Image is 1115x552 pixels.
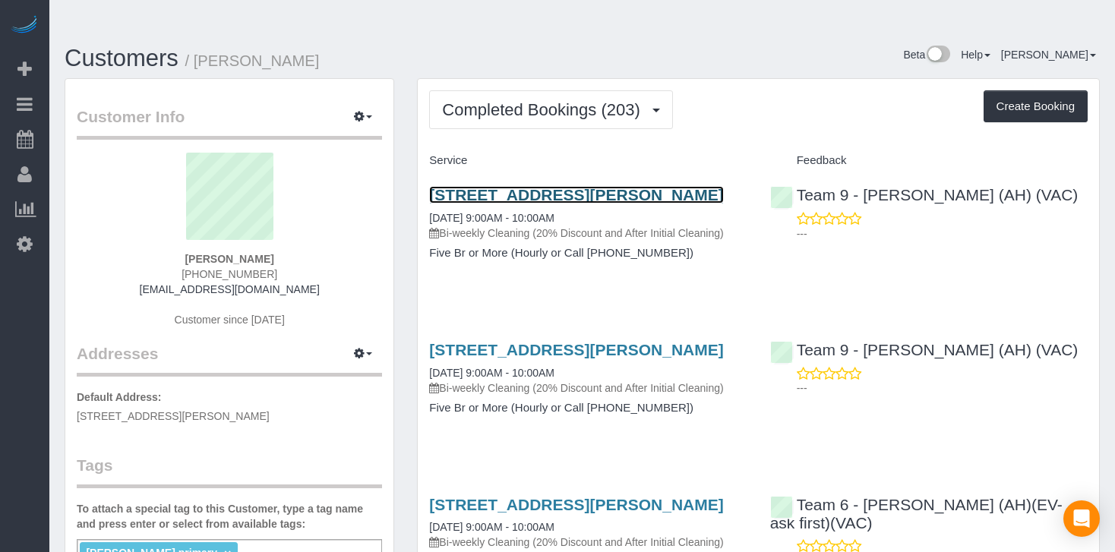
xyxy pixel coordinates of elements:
legend: Customer Info [77,106,382,140]
p: Bi-weekly Cleaning (20% Discount and After Initial Cleaning) [429,380,747,396]
a: [STREET_ADDRESS][PERSON_NAME] [429,186,723,203]
p: --- [797,226,1088,241]
a: [DATE] 9:00AM - 10:00AM [429,212,554,224]
a: [STREET_ADDRESS][PERSON_NAME] [429,341,723,358]
h4: Five Br or More (Hourly or Call [PHONE_NUMBER]) [429,402,747,415]
a: [EMAIL_ADDRESS][DOMAIN_NAME] [140,283,320,295]
div: Open Intercom Messenger [1063,500,1100,537]
label: Default Address: [77,390,162,405]
span: [STREET_ADDRESS][PERSON_NAME] [77,410,270,422]
a: Team 9 - [PERSON_NAME] (AH) (VAC) [770,186,1079,203]
a: Help [961,49,990,61]
a: [PERSON_NAME] [1001,49,1096,61]
img: Automaid Logo [9,15,39,36]
a: [DATE] 9:00AM - 10:00AM [429,367,554,379]
strong: [PERSON_NAME] [185,253,273,265]
span: Completed Bookings (203) [442,100,647,119]
button: Completed Bookings (203) [429,90,673,129]
a: Team 9 - [PERSON_NAME] (AH) (VAC) [770,341,1079,358]
img: New interface [925,46,950,65]
legend: Tags [77,454,382,488]
a: [DATE] 9:00AM - 10:00AM [429,521,554,533]
label: To attach a special tag to this Customer, type a tag name and press enter or select from availabl... [77,501,382,531]
small: / [PERSON_NAME] [185,52,320,69]
span: Customer since [DATE] [175,314,285,326]
p: Bi-weekly Cleaning (20% Discount and After Initial Cleaning) [429,535,747,550]
h4: Feedback [770,154,1088,167]
a: [STREET_ADDRESS][PERSON_NAME] [429,496,723,513]
h4: Five Br or More (Hourly or Call [PHONE_NUMBER]) [429,247,747,260]
a: Team 6 - [PERSON_NAME] (AH)(EV-ask first)(VAC) [770,496,1063,531]
p: Bi-weekly Cleaning (20% Discount and After Initial Cleaning) [429,226,747,241]
p: --- [797,380,1088,396]
a: Beta [903,49,950,61]
h4: Service [429,154,747,167]
span: [PHONE_NUMBER] [182,268,277,280]
a: Customers [65,45,178,71]
button: Create Booking [984,90,1088,122]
